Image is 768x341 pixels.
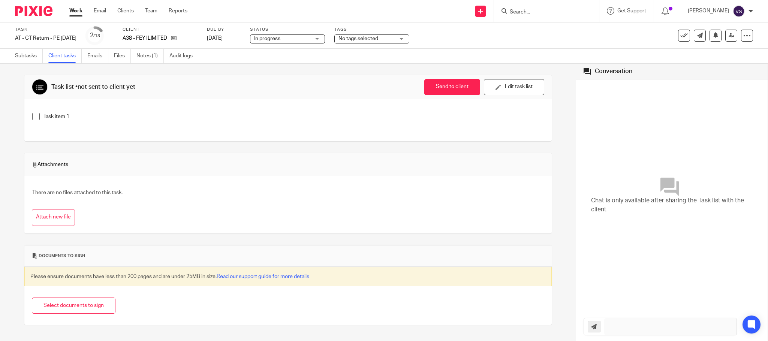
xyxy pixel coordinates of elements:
a: Clients [117,7,134,15]
a: Subtasks [15,49,43,63]
span: Attachments [32,161,68,168]
a: Audit logs [169,49,198,63]
button: Edit task list [484,79,544,95]
span: Chat is only available after sharing the Task list with the client [591,196,753,214]
a: Client tasks [48,49,82,63]
small: /13 [93,34,100,38]
a: Notes (1) [136,49,164,63]
a: Team [145,7,157,15]
span: In progress [254,36,280,41]
span: [DATE] [207,36,223,41]
p: A38 - FEYI LIMITED [123,34,167,42]
label: Status [250,27,325,33]
div: Please ensure documents have less than 200 pages and are under 25MB in size. [24,267,552,286]
span: Documents to sign [39,253,85,259]
div: Task list • [51,83,135,91]
p: [PERSON_NAME] [688,7,729,15]
p: Task item 1 [43,113,544,120]
div: 2 [90,31,100,40]
img: Pixie [15,6,52,16]
span: not sent to client yet [78,84,135,90]
a: Read our support guide for more details [217,274,309,279]
span: No tags selected [338,36,378,41]
button: Send to client [424,79,480,95]
button: Select documents to sign [32,298,115,314]
a: Files [114,49,131,63]
div: AT - CT Return - PE 31-05-2025 [15,34,76,42]
a: Emails [87,49,108,63]
span: Get Support [617,8,646,13]
label: Due by [207,27,241,33]
label: Task [15,27,76,33]
div: AT - CT Return - PE [DATE] [15,34,76,42]
a: Reports [169,7,187,15]
div: Conversation [595,67,632,75]
span: There are no files attached to this task. [32,190,123,195]
input: Search [509,9,576,16]
button: Attach new file [32,209,75,226]
a: Email [94,7,106,15]
a: Work [69,7,82,15]
img: svg%3E [733,5,745,17]
label: Client [123,27,198,33]
label: Tags [334,27,409,33]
